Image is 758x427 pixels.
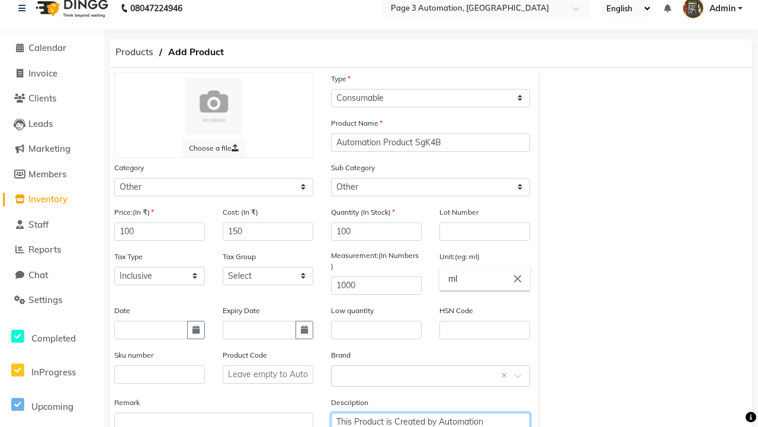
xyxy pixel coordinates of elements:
span: Upcoming [31,401,73,412]
label: Choose a file [182,139,246,157]
a: Invoice [3,67,101,81]
span: Leads [28,118,53,129]
label: Cost: (In ₹) [223,207,258,218]
label: Product Code [223,350,267,361]
label: Lot Number [439,207,478,218]
a: Inventory [3,193,101,206]
span: Clients [28,93,56,104]
label: Tax Type [114,251,143,262]
span: Chat [28,269,48,281]
span: Admin [709,2,735,15]
label: Brand [331,350,351,361]
a: Chat [3,269,101,282]
span: Calendar [28,42,66,53]
label: Sub Category [331,162,375,173]
label: Low quantity [331,305,374,316]
a: Marketing [3,142,101,156]
label: Category [114,162,144,173]
a: Calendar [3,42,101,55]
span: Reports [28,244,61,255]
span: Staff [28,219,49,230]
span: Completed [31,333,76,344]
label: Unit:(eg: ml) [439,251,480,262]
span: Settings [28,294,62,305]
label: Product Name [331,118,383,129]
label: Sku number [114,350,153,361]
span: Products [110,42,159,63]
i: Close [511,272,524,285]
span: Invoice [28,68,57,79]
label: Tax Group [223,251,256,262]
span: Clear all [501,369,511,382]
img: Cinque Terre [185,78,242,135]
a: Settings [3,294,101,307]
label: Price:(In ₹) [114,207,154,218]
label: Remark [114,397,140,408]
label: Measurement:(In Numbers ) [331,250,422,272]
span: Inventory [28,193,68,205]
label: Type [331,74,351,84]
label: Quantity (In Stock) [331,207,395,218]
span: InProgress [31,367,76,378]
span: Marketing [28,143,70,154]
input: Leave empty to Autogenerate [223,365,313,384]
a: Leads [3,117,101,131]
label: HSN Code [439,305,473,316]
span: Add Product [162,42,230,63]
a: Staff [3,218,101,232]
a: Reports [3,243,101,257]
a: Clients [3,92,101,106]
a: Members [3,168,101,181]
label: Expiry Date [223,305,260,316]
label: Date [114,305,130,316]
span: Members [28,168,66,180]
label: Description [331,397,368,408]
